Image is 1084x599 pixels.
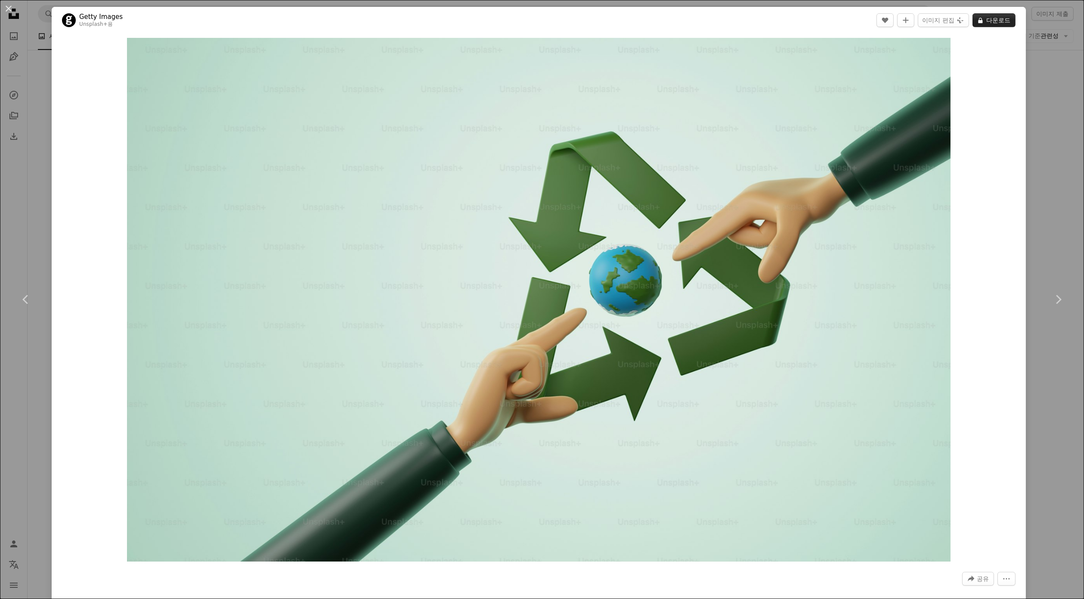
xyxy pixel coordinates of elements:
[1032,258,1084,341] a: 다음
[977,572,989,585] span: 공유
[876,13,894,27] button: 좋아요
[79,12,123,21] a: Getty Images
[79,21,123,28] div: 용
[918,13,969,27] button: 이미지 편집
[79,21,108,27] a: Unsplash+
[997,572,1016,586] button: 더 많은 작업
[962,572,994,586] button: 이 이미지 공유
[127,38,950,562] button: 이 이미지 확대
[62,13,76,27] img: Getty Images의 프로필로 이동
[973,13,1016,27] button: 다운로드
[897,13,914,27] button: 컬렉션에 추가
[127,38,950,562] img: 녹색 배경에 재활용품이 있는 지구본을 만지는 손. 환경을 고려한 재사용 및 녹색 에너지, ESG, 재생 가능한 자원, 환경 지속 가능성. 3d 렌더링 그림입니다.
